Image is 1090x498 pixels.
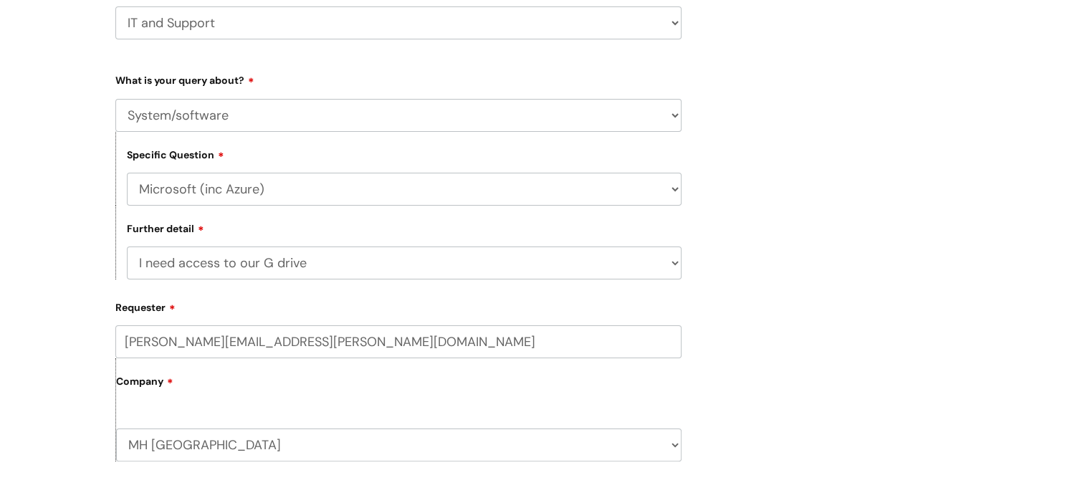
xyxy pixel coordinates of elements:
input: Email [115,325,682,358]
label: Company [116,370,682,403]
label: What is your query about? [115,70,682,87]
label: Further detail [127,221,204,235]
label: Specific Question [127,147,224,161]
label: Requester [115,297,682,314]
